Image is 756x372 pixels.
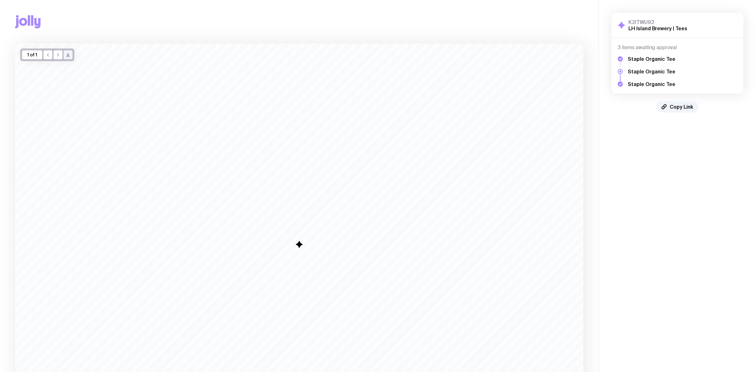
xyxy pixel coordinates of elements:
h2: LH Island Brewery | Tees [628,25,687,31]
h5: Staple Organic Tee [628,81,675,87]
h4: 3 items awaiting approval [618,44,737,51]
h3: K2ITWU92 [628,19,687,25]
div: 1 of 1 [22,50,42,59]
button: />/> [64,50,72,59]
h5: Staple Organic Tee [628,68,675,75]
g: /> /> [66,53,70,57]
span: Copy Link [670,104,693,110]
button: Copy Link [656,101,698,112]
h5: Staple Organic Tee [628,56,675,62]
